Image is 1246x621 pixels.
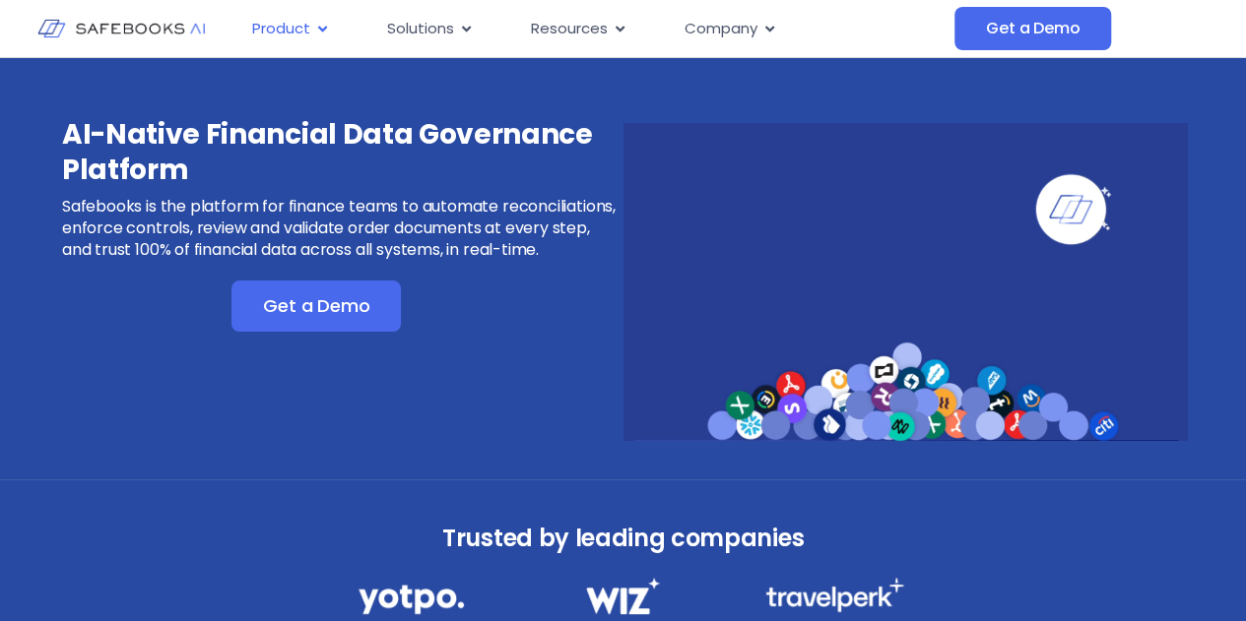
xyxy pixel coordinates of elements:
img: Financial Data Governance 2 [576,578,669,614]
a: Get a Demo [954,7,1111,50]
div: Menu Toggle [236,10,954,48]
h3: Trusted by leading companies [315,519,932,558]
span: Resources [531,18,608,40]
span: Product [252,18,310,40]
img: Financial Data Governance 1 [359,578,464,620]
span: Get a Demo [263,296,369,316]
img: Financial Data Governance 3 [765,578,904,612]
span: Get a Demo [986,19,1080,38]
p: Safebooks is the platform for finance teams to automate reconciliations, enforce controls, review... [62,196,621,261]
a: Get a Demo [231,280,401,332]
h3: AI-Native Financial Data Governance Platform [62,117,621,188]
span: Company [685,18,757,40]
span: Solutions [387,18,454,40]
nav: Menu [236,10,954,48]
